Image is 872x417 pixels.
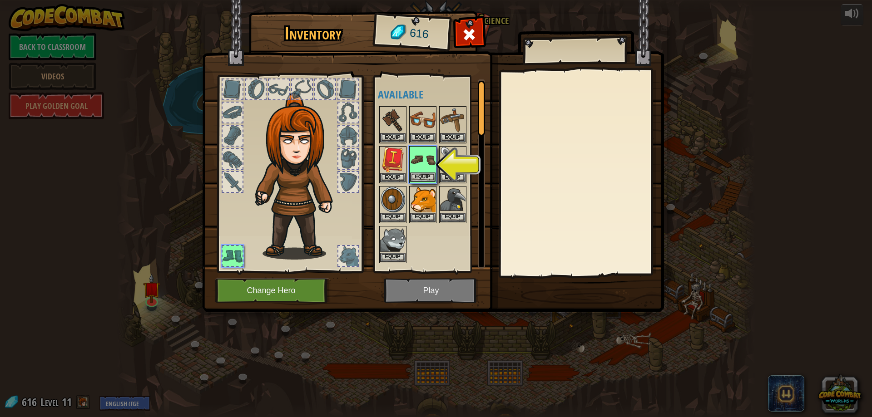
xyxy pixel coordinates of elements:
[380,253,406,262] button: Equip
[440,107,466,132] img: portrait.png
[440,187,466,212] img: portrait.png
[380,213,406,222] button: Equip
[440,133,466,142] button: Equip
[409,25,429,43] span: 616
[410,133,436,142] button: Equip
[380,133,406,142] button: Equip
[380,107,406,132] img: portrait.png
[378,88,492,100] h4: Available
[410,187,436,212] img: portrait.png
[251,93,349,260] img: hair_f2.png
[410,172,436,182] button: Equip
[440,173,466,182] button: Equip
[410,213,436,222] button: Equip
[380,147,406,172] img: portrait.png
[380,187,406,212] img: portrait.png
[380,173,406,182] button: Equip
[255,24,371,43] h1: Inventory
[410,147,436,172] img: portrait.png
[440,147,466,172] img: portrait.png
[440,213,466,222] button: Equip
[410,107,436,132] img: portrait.png
[215,278,330,303] button: Change Hero
[380,227,406,252] img: portrait.png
